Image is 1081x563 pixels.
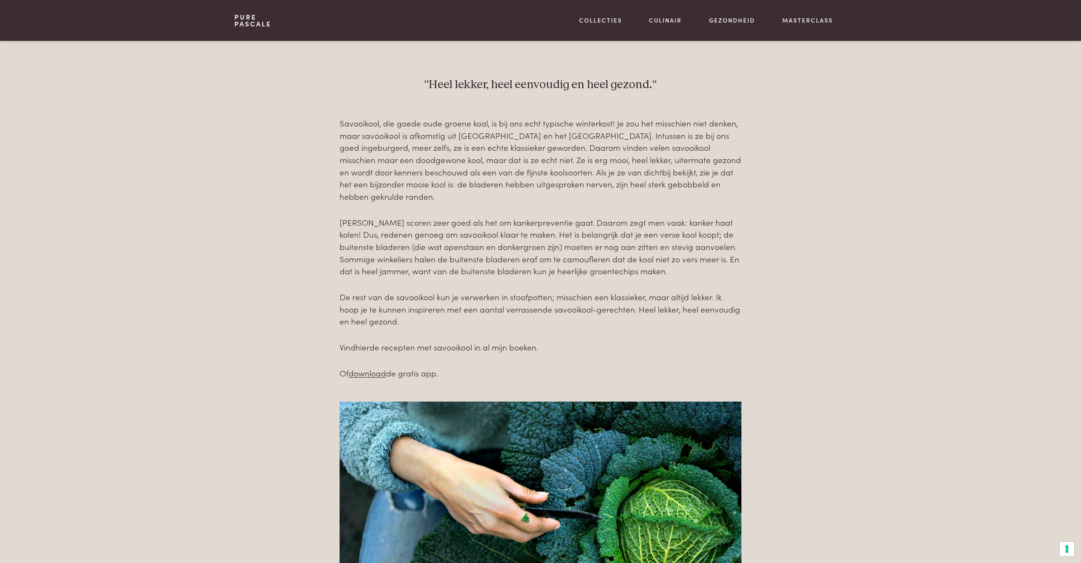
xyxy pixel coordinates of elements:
[340,75,741,95] p: "Heel lekker, heel eenvoudig en heel gezond."
[355,341,369,353] a: hier
[340,367,741,379] p: Of de gratis app.
[340,341,741,353] p: Vind de recepten met savooikool in al mijn boeken.
[349,367,386,379] a: download
[234,14,271,27] a: PurePascale
[340,291,741,327] p: De rest van de savooikool kun je verwerken in stoofpotten; misschien een klassieker, maar altijd ...
[340,117,741,203] p: Savooikool, die goede oude groene kool, is bij ons echt typische winterkost! Je zou het misschien...
[1060,542,1074,556] button: Uw voorkeuren voor toestemming voor trackingtechnologieën
[782,16,833,25] a: Masterclass
[709,16,755,25] a: Gezondheid
[340,216,741,277] p: [PERSON_NAME] scoren zeer goed als het om kankerpreventie gaat. Daarom zegt men vaak: kanker haat...
[579,16,622,25] a: Collecties
[649,16,682,25] a: Culinair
